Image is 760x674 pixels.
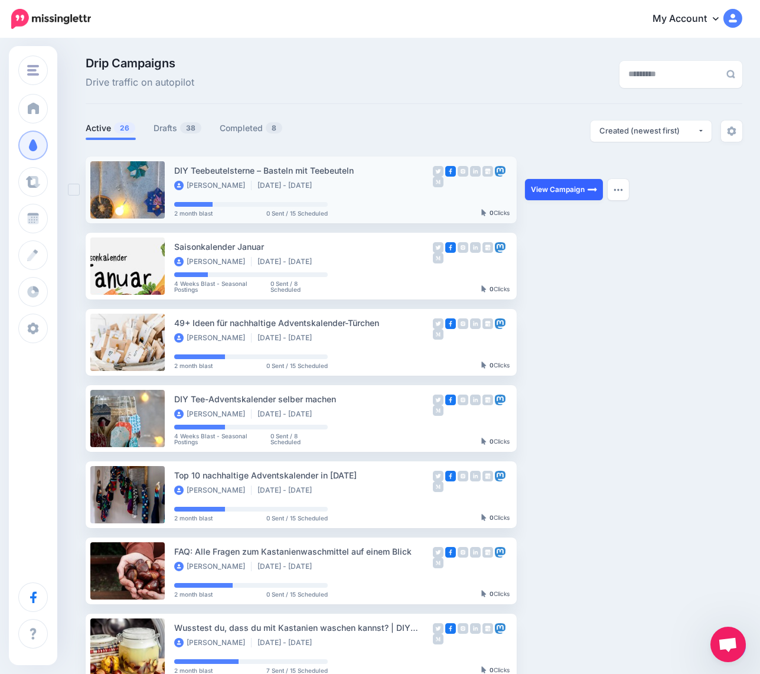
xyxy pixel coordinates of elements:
[482,318,493,329] img: google_business-grey-square.png
[470,166,481,177] img: linkedin-grey-square.png
[174,281,270,292] span: 4 Weeks Blast - Seasonal Postings
[257,486,318,495] li: [DATE] - [DATE]
[174,591,213,597] span: 2 month blast
[710,627,746,662] div: Open chat
[86,121,136,135] a: Active26
[266,668,328,673] span: 7 Sent / 15 Scheduled
[470,471,481,481] img: linkedin-grey-square.png
[490,362,494,369] b: 0
[257,409,318,419] li: [DATE] - [DATE]
[495,471,505,481] img: mastodon-square.png
[641,5,742,34] a: My Account
[174,409,252,419] li: [PERSON_NAME]
[433,405,443,416] img: medium-grey-square.png
[180,122,201,134] span: 38
[174,433,270,445] span: 4 Weeks Blast - Seasonal Postings
[266,591,328,597] span: 0 Sent / 15 Scheduled
[445,547,456,558] img: facebook-square.png
[614,188,623,191] img: dots.png
[174,621,433,634] div: Wusstest du, dass du mit Kastanien waschen kannst? | DIY Kastanienwaschmittel
[481,515,510,522] div: Clicks
[257,257,318,266] li: [DATE] - [DATE]
[433,177,443,187] img: medium-grey-square.png
[490,666,494,673] b: 0
[174,363,213,369] span: 2 month blast
[445,471,456,481] img: facebook-square.png
[481,590,487,597] img: pointer-grey-darker.png
[599,125,697,136] div: Created (newest first)
[433,395,443,405] img: twitter-grey-square.png
[458,395,468,405] img: instagram-grey-square.png
[174,316,433,330] div: 49+ Ideen für nachhaltige Adventskalender-Türchen
[727,126,736,136] img: settings-grey.png
[86,75,194,90] span: Drive traffic on autopilot
[445,395,456,405] img: facebook-square.png
[470,242,481,253] img: linkedin-grey-square.png
[482,395,493,405] img: google_business-grey-square.png
[174,333,252,343] li: [PERSON_NAME]
[433,471,443,481] img: twitter-grey-square.png
[445,318,456,329] img: facebook-square.png
[257,562,318,571] li: [DATE] - [DATE]
[482,623,493,634] img: google_business-grey-square.png
[482,166,493,177] img: google_business-grey-square.png
[591,121,712,142] button: Created (newest first)
[174,486,252,495] li: [PERSON_NAME]
[495,166,505,177] img: mastodon-square.png
[174,240,433,253] div: Saisonkalender Januar
[174,257,252,266] li: [PERSON_NAME]
[174,638,252,647] li: [PERSON_NAME]
[525,179,603,200] a: View Campaign
[458,547,468,558] img: instagram-grey-square.png
[86,57,194,69] span: Drip Campaigns
[458,318,468,329] img: instagram-grey-square.png
[266,363,328,369] span: 0 Sent / 15 Scheduled
[266,122,282,134] span: 8
[481,514,487,521] img: pointer-grey-darker.png
[482,471,493,481] img: google_business-grey-square.png
[174,181,252,190] li: [PERSON_NAME]
[174,210,213,216] span: 2 month blast
[433,242,443,253] img: twitter-grey-square.png
[481,362,510,369] div: Clicks
[490,590,494,597] b: 0
[726,70,735,79] img: search-grey-6.png
[257,333,318,343] li: [DATE] - [DATE]
[445,242,456,253] img: facebook-square.png
[445,623,456,634] img: facebook-square.png
[174,468,433,482] div: Top 10 nachhaltige Adventskalender in [DATE]
[495,395,505,405] img: mastodon-square.png
[257,181,318,190] li: [DATE] - [DATE]
[257,638,318,647] li: [DATE] - [DATE]
[495,623,505,634] img: mastodon-square.png
[458,242,468,253] img: instagram-grey-square.png
[433,166,443,177] img: twitter-grey-square.png
[174,545,433,558] div: FAQ: Alle Fragen zum Kastanienwaschmittel auf einem Blick
[482,547,493,558] img: google_business-grey-square.png
[481,362,487,369] img: pointer-grey-darker.png
[481,286,510,293] div: Clicks
[266,515,328,521] span: 0 Sent / 15 Scheduled
[470,623,481,634] img: linkedin-grey-square.png
[458,471,468,481] img: instagram-grey-square.png
[481,209,487,216] img: pointer-grey-darker.png
[588,185,597,194] img: arrow-long-right-white.png
[270,433,328,445] span: 0 Sent / 8 Scheduled
[470,395,481,405] img: linkedin-grey-square.png
[114,122,135,134] span: 26
[433,318,443,329] img: twitter-grey-square.png
[433,558,443,568] img: medium-grey-square.png
[174,562,252,571] li: [PERSON_NAME]
[481,438,510,445] div: Clicks
[470,547,481,558] img: linkedin-grey-square.png
[433,481,443,492] img: medium-grey-square.png
[174,164,433,177] div: DIY Teebeutelsterne – Basteln mit Teebeuteln
[481,438,487,445] img: pointer-grey-darker.png
[433,253,443,263] img: medium-grey-square.png
[481,666,487,673] img: pointer-grey-darker.png
[490,209,494,216] b: 0
[458,166,468,177] img: instagram-grey-square.png
[481,667,510,674] div: Clicks
[490,285,494,292] b: 0
[481,210,510,217] div: Clicks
